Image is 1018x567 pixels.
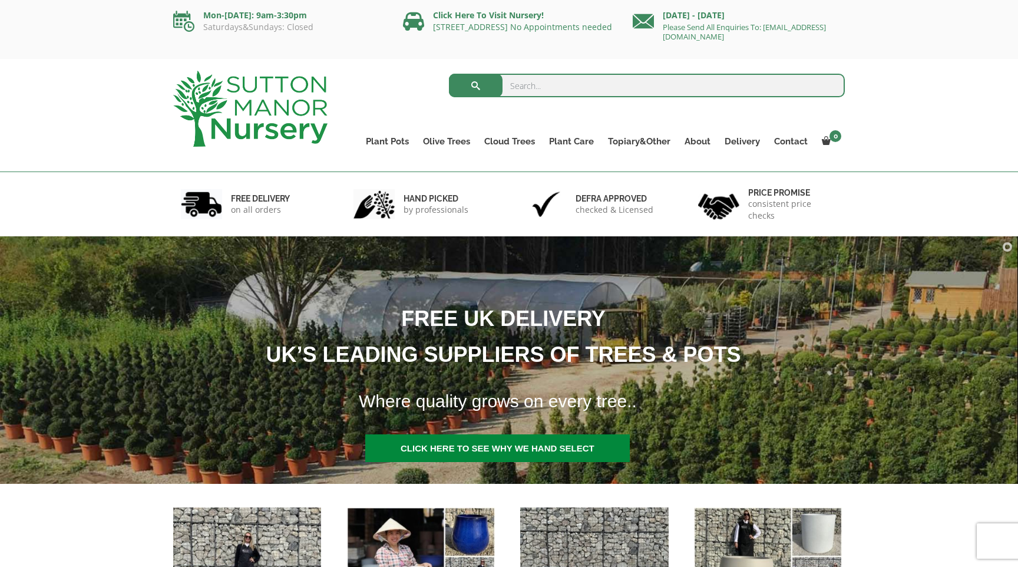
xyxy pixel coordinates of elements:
a: Plant Pots [359,133,416,150]
a: 0 [815,133,845,150]
a: Contact [767,133,815,150]
p: [DATE] - [DATE] [633,8,845,22]
img: 3.jpg [525,189,567,219]
img: 4.jpg [698,186,739,222]
a: [STREET_ADDRESS] No Appointments needed [433,21,612,32]
img: 1.jpg [181,189,222,219]
span: 0 [829,130,841,142]
p: Mon-[DATE]: 9am-3:30pm [173,8,385,22]
p: consistent price checks [748,198,838,222]
h6: hand picked [404,193,468,204]
h6: Defra approved [576,193,653,204]
h1: FREE UK DELIVERY UK’S LEADING SUPPLIERS OF TREES & POTS [70,301,922,372]
h6: FREE DELIVERY [231,193,290,204]
a: Topiary&Other [601,133,677,150]
a: Olive Trees [416,133,477,150]
img: logo [173,71,328,147]
p: Saturdays&Sundays: Closed [173,22,385,32]
p: by professionals [404,204,468,216]
a: Please Send All Enquiries To: [EMAIL_ADDRESS][DOMAIN_NAME] [663,22,826,42]
h6: Price promise [748,187,838,198]
img: 2.jpg [353,189,395,219]
input: Search... [449,74,845,97]
p: on all orders [231,204,290,216]
p: checked & Licensed [576,204,653,216]
h1: Where quality grows on every tree.. [344,384,923,419]
a: Cloud Trees [477,133,542,150]
a: About [677,133,718,150]
a: Delivery [718,133,767,150]
a: Click Here To Visit Nursery! [433,9,544,21]
a: Plant Care [542,133,601,150]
